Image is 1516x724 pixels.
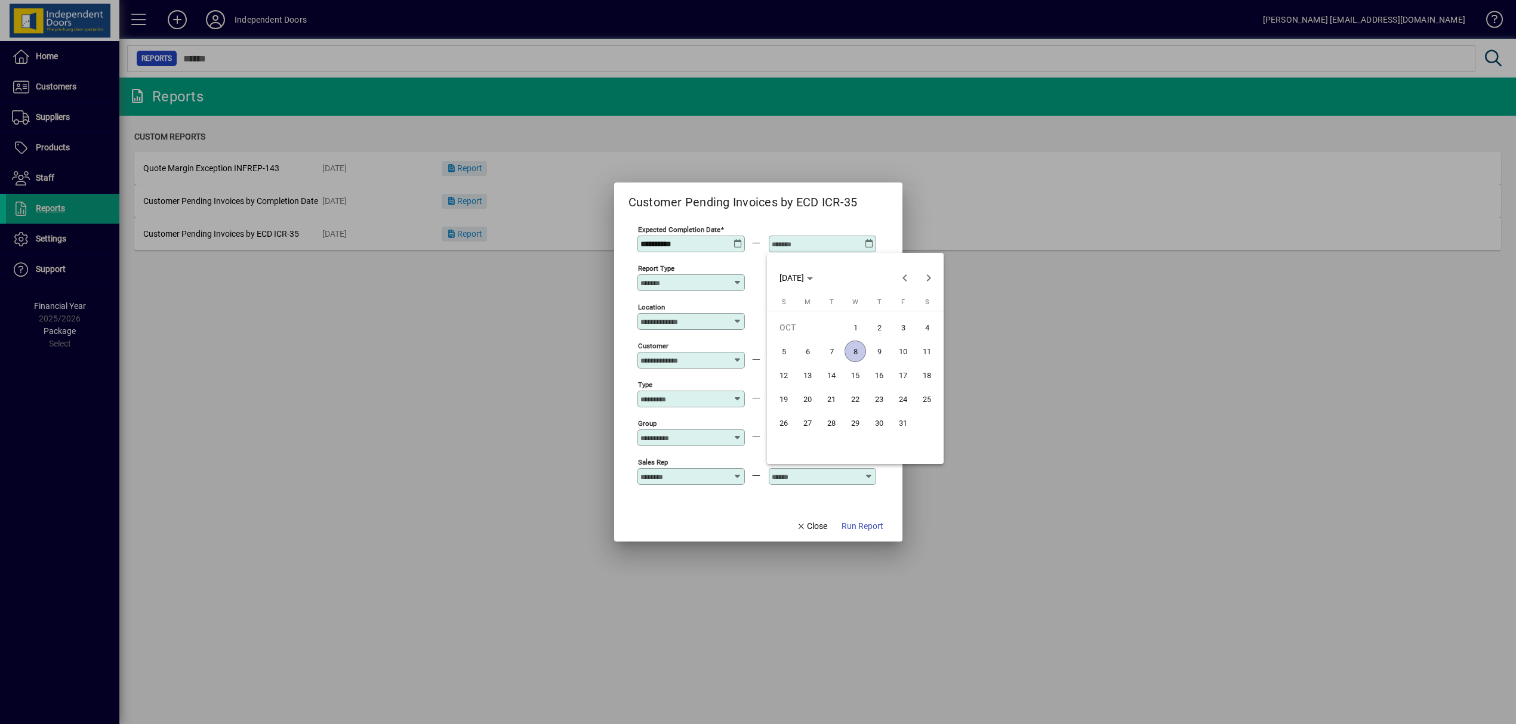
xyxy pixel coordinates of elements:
span: 21 [821,388,842,410]
button: Mon Oct 27 2025 [796,411,819,435]
span: F [901,298,905,306]
button: Wed Oct 01 2025 [843,315,867,339]
span: 14 [821,364,842,386]
span: [DATE] [779,273,804,283]
button: Sun Oct 26 2025 [772,411,796,435]
span: 10 [892,341,914,362]
button: Tue Oct 28 2025 [819,411,843,435]
button: Sun Oct 12 2025 [772,363,796,387]
button: Wed Oct 29 2025 [843,411,867,435]
span: 7 [821,341,842,362]
span: 30 [868,412,890,434]
button: Tue Oct 07 2025 [819,339,843,363]
span: W [852,298,858,306]
span: 5 [773,341,794,362]
span: M [805,298,811,306]
span: T [830,298,834,306]
span: 28 [821,412,842,434]
button: Thu Oct 09 2025 [867,339,891,363]
span: 11 [916,341,938,362]
span: 3 [892,317,914,338]
span: 12 [773,364,794,386]
button: Mon Oct 06 2025 [796,339,819,363]
td: OCT [772,315,843,339]
span: 2 [868,317,890,338]
button: Fri Oct 24 2025 [891,387,915,411]
span: 25 [916,388,938,410]
span: T [877,298,882,306]
button: Sat Oct 04 2025 [915,315,939,339]
button: Tue Oct 21 2025 [819,387,843,411]
span: 6 [797,341,818,362]
span: 23 [868,388,890,410]
button: Mon Oct 13 2025 [796,363,819,387]
span: 29 [845,412,866,434]
button: Tue Oct 14 2025 [819,363,843,387]
button: Thu Oct 02 2025 [867,315,891,339]
span: 9 [868,341,890,362]
button: Next month [917,266,941,290]
span: 13 [797,364,818,386]
span: 1 [845,317,866,338]
button: Thu Oct 30 2025 [867,411,891,435]
button: Fri Oct 17 2025 [891,363,915,387]
span: 18 [916,364,938,386]
span: S [782,298,786,306]
span: 22 [845,388,866,410]
button: Sat Oct 11 2025 [915,339,939,363]
span: 4 [916,317,938,338]
span: 24 [892,388,914,410]
span: 26 [773,412,794,434]
button: Choose month and year [775,267,818,289]
span: 17 [892,364,914,386]
span: 8 [845,341,866,362]
span: 27 [797,412,818,434]
span: 19 [773,388,794,410]
button: Sat Oct 18 2025 [915,363,939,387]
button: Sun Oct 05 2025 [772,339,796,363]
button: Thu Oct 16 2025 [867,363,891,387]
button: Wed Oct 15 2025 [843,363,867,387]
span: 31 [892,412,914,434]
button: Sun Oct 19 2025 [772,387,796,411]
button: Previous month [893,266,917,290]
span: 20 [797,388,818,410]
button: Wed Oct 22 2025 [843,387,867,411]
span: 15 [845,364,866,386]
button: Mon Oct 20 2025 [796,387,819,411]
button: Sat Oct 25 2025 [915,387,939,411]
button: Fri Oct 10 2025 [891,339,915,363]
span: 16 [868,364,890,386]
button: Fri Oct 03 2025 [891,315,915,339]
button: Fri Oct 31 2025 [891,411,915,435]
span: S [925,298,929,306]
button: Thu Oct 23 2025 [867,387,891,411]
button: Wed Oct 08 2025 [843,339,867,363]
